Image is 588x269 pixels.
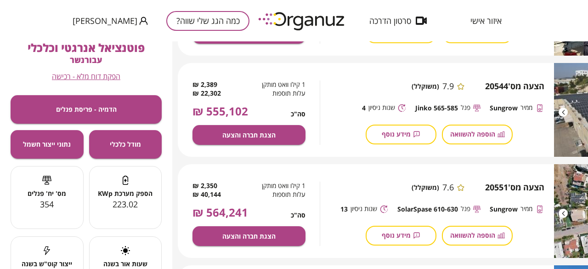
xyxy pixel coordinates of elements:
[11,189,83,197] span: מס' יח' פנלים
[368,103,395,112] span: שנות ניסיון
[490,104,518,112] span: Sungrow
[70,54,102,65] span: עבור נשר
[192,190,221,199] span: 40,144 ₪
[232,190,305,199] span: עלות תוספות
[23,140,71,148] span: נתוני ייצור חשמל
[73,16,137,25] span: [PERSON_NAME]
[351,205,377,213] span: שנות ניסיון
[11,260,83,268] span: ייצור קוט"ש בשנה
[490,205,518,213] span: Sungrow
[192,206,248,219] span: 564,241 ₪
[192,226,305,246] button: הצגת חברה והצעה
[366,226,436,246] button: מידע נוסף
[461,103,470,112] span: פנל
[340,205,348,213] span: 13
[110,140,141,148] span: מודל כלכלי
[28,40,145,55] span: פוטנציאל אנרגטי וכלכלי
[369,16,411,25] span: סרטון הדרכה
[192,182,217,190] span: 2,350 ₪
[470,16,502,25] span: איזור אישי
[73,15,148,27] button: [PERSON_NAME]
[356,16,441,25] button: סרטון הדרכה
[382,231,411,239] span: מידע נוסף
[450,130,495,138] span: הוספה להשוואה
[252,8,353,34] img: logo
[520,103,532,112] span: ממיר
[442,226,513,246] button: הוספה להשוואה
[366,125,436,144] button: מידע נוסף
[222,232,276,240] span: הצגת חברה והצעה
[232,182,305,190] span: 1 קילו וואט מותקן
[90,260,162,268] span: שעות אור בשנה
[442,183,454,193] span: 7.6
[520,205,532,213] span: ממיר
[412,183,439,191] span: (משוקלל)
[485,183,544,193] span: הצעה מס' 20551
[166,11,249,31] button: כמה הגג שלי שווה?
[113,199,138,210] span: 223.02
[222,131,276,139] span: הצגת חברה והצעה
[457,16,515,25] button: איזור אישי
[450,231,495,239] span: הוספה להשוואה
[40,199,54,210] span: 354
[11,95,162,124] button: הדמיה - פריסת פנלים
[461,205,470,213] span: פנל
[192,105,248,118] span: 555,102 ₪
[192,89,221,98] span: 22,302 ₪
[90,189,162,197] span: הספק מערכת KWp
[192,125,305,145] button: הצגת חברה והצעה
[442,81,454,92] span: 7.9
[192,80,217,89] span: 2,389 ₪
[382,130,411,138] span: מידע נוסף
[232,89,305,98] span: עלות תוספות
[52,72,120,81] button: הפקת דוח מלא - רכישה
[11,130,84,159] button: נתוני ייצור חשמל
[415,104,458,112] span: Jinko 565-585
[485,81,544,92] span: הצעה מס' 20544
[442,125,513,144] button: הוספה להשוואה
[412,82,439,90] span: (משוקלל)
[397,205,458,213] span: SolarSpase 610-630
[56,105,117,113] span: הדמיה - פריסת פנלים
[291,211,305,219] span: סה"כ
[362,104,366,112] span: 4
[291,110,305,118] span: סה"כ
[89,130,162,159] button: מודל כלכלי
[232,80,305,89] span: 1 קילו וואט מותקן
